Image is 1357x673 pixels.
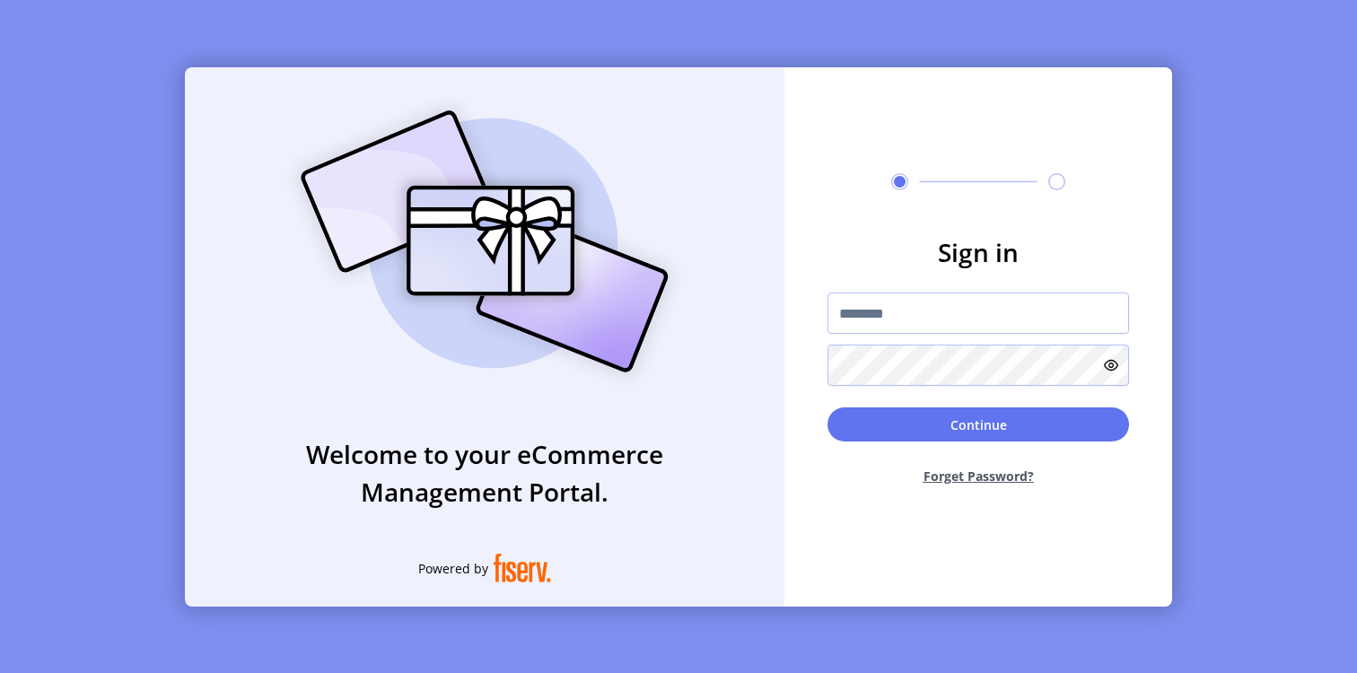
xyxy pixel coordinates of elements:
[827,407,1129,441] button: Continue
[827,233,1129,271] h3: Sign in
[185,435,784,511] h3: Welcome to your eCommerce Management Portal.
[274,91,696,392] img: card_Illustration.svg
[418,559,488,578] span: Powered by
[827,452,1129,500] button: Forget Password?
